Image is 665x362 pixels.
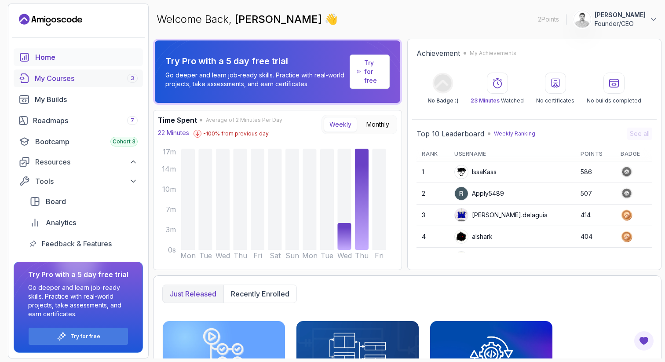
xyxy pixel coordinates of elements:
[627,128,652,140] button: See all
[536,97,574,104] p: No certificates
[454,186,504,201] div: Apply5489
[449,147,575,161] th: Username
[417,205,449,226] td: 3
[364,59,382,85] a: Try for free
[455,252,468,265] img: default monster avatar
[35,73,138,84] div: My Courses
[203,130,269,137] p: -100 % from previous day
[417,147,449,161] th: Rank
[454,251,508,265] div: mkobycoats
[417,128,484,139] h2: Top 10 Leaderboard
[587,97,641,104] p: No builds completed
[14,154,143,170] button: Resources
[471,97,524,104] p: Watched
[455,230,468,243] img: user profile image
[471,97,500,104] span: 23 Minutes
[35,52,138,62] div: Home
[270,251,281,260] tspan: Sat
[24,235,143,252] a: feedback
[157,12,338,26] p: Welcome Back,
[14,91,143,108] a: builds
[285,251,299,260] tspan: Sun
[14,173,143,189] button: Tools
[235,13,325,26] span: [PERSON_NAME]
[417,161,449,183] td: 1
[253,251,262,260] tspan: Fri
[131,117,134,124] span: 7
[14,48,143,66] a: home
[575,147,615,161] th: Points
[35,157,138,167] div: Resources
[35,136,138,147] div: Bootcamp
[494,130,535,137] p: Weekly Ranking
[162,165,176,173] tspan: 14m
[575,226,615,248] td: 404
[321,251,333,260] tspan: Tue
[633,330,654,351] button: Open Feedback Button
[575,248,615,269] td: 383
[14,133,143,150] a: bootcamp
[70,333,100,340] a: Try for free
[454,208,548,222] div: [PERSON_NAME].delaguia
[24,193,143,210] a: board
[158,115,197,125] h3: Time Spent
[323,11,340,28] span: 👋
[180,251,196,260] tspan: Mon
[24,214,143,231] a: analytics
[28,327,128,345] button: Try for free
[427,97,458,104] p: No Badge :(
[455,165,468,179] img: user profile image
[35,94,138,105] div: My Builds
[216,251,230,260] tspan: Wed
[166,205,176,214] tspan: 7m
[574,11,591,28] img: user profile image
[234,251,247,260] tspan: Thu
[231,289,289,299] p: Recently enrolled
[33,115,138,126] div: Roadmaps
[14,69,143,87] a: courses
[14,112,143,129] a: roadmaps
[575,205,615,226] td: 414
[417,183,449,205] td: 2
[595,19,646,28] p: Founder/CEO
[575,183,615,205] td: 507
[455,208,468,222] img: default monster avatar
[28,283,128,318] p: Go deeper and learn job-ready skills. Practice with real-world projects, take assessments, and ea...
[417,226,449,248] td: 4
[46,196,66,207] span: Board
[113,138,135,145] span: Cohort 3
[375,251,384,260] tspan: Fri
[454,230,493,244] div: alshark
[595,11,646,19] p: [PERSON_NAME]
[470,50,516,57] p: My Achievements
[19,13,82,27] a: Landing page
[131,75,134,82] span: 3
[166,225,176,234] tspan: 3m
[355,251,369,260] tspan: Thu
[165,71,346,88] p: Go deeper and learn job-ready skills. Practice with real-world projects, take assessments, and ea...
[615,147,652,161] th: Badge
[337,251,352,260] tspan: Wed
[162,185,176,194] tspan: 10m
[417,48,460,59] h2: Achievement
[35,176,138,186] div: Tools
[574,11,658,28] button: user profile image[PERSON_NAME]Founder/CEO
[158,128,189,137] p: 22 Minutes
[199,251,212,260] tspan: Tue
[575,161,615,183] td: 586
[163,147,176,156] tspan: 17m
[206,117,282,124] span: Average of 2 Minutes Per Day
[46,217,76,228] span: Analytics
[454,165,497,179] div: IssaKass
[350,55,390,89] a: Try for free
[417,248,449,269] td: 5
[538,15,559,24] p: 2 Points
[361,117,395,132] button: Monthly
[168,245,176,254] tspan: 0s
[163,285,223,303] button: Just released
[324,117,357,132] button: Weekly
[302,251,318,260] tspan: Mon
[170,289,216,299] p: Just released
